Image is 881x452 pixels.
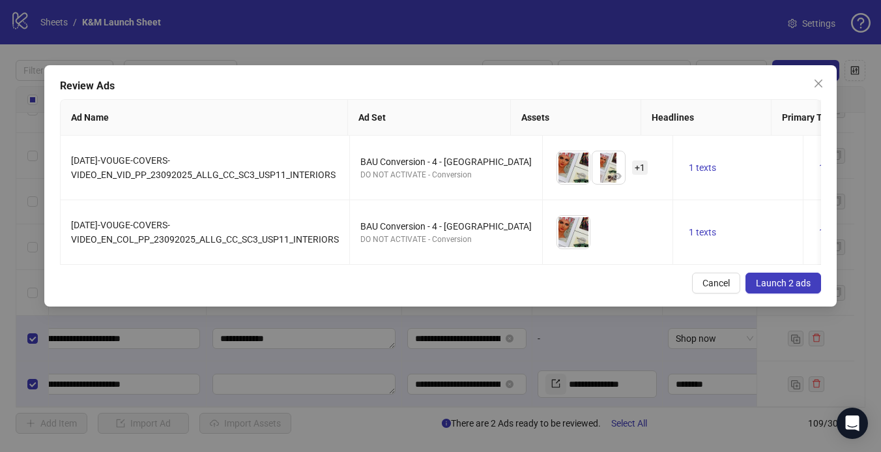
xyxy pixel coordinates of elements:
[360,234,532,246] div: DO NOT ACTIVATE - Conversion
[574,168,590,184] button: Preview
[692,273,740,294] button: Cancel
[511,100,641,136] th: Assets
[745,273,821,294] button: Launch 2 ads
[689,162,716,173] span: 1 texts
[60,78,822,94] div: Review Ads
[557,151,590,184] img: Asset 1
[819,162,846,173] span: 1 texts
[819,227,846,237] span: 1 texts
[577,236,586,245] span: eye
[71,220,339,245] span: [DATE]-VOUGE-COVERS-VIDEO_EN_COL_PP_23092025_ALLG_CC_SC3_USP11_INTERIORS
[574,233,590,249] button: Preview
[756,278,811,288] span: Launch 2 ads
[813,78,824,89] span: close
[632,160,648,175] span: + 1
[613,172,622,181] span: eye
[814,160,852,175] button: 1 texts
[71,155,336,180] span: [DATE]-VOUGE-COVERS-VIDEO_EN_VID_PP_23092025_ALLG_CC_SC3_USP11_INTERIORS
[689,227,716,237] span: 1 texts
[61,100,349,136] th: Ad Name
[592,151,625,184] img: Asset 2
[808,73,829,94] button: Close
[609,168,625,184] button: Preview
[684,224,721,240] button: 1 texts
[577,172,586,181] span: eye
[348,100,511,136] th: Ad Set
[641,100,772,136] th: Headlines
[837,408,868,439] div: Open Intercom Messenger
[360,219,532,234] div: BAU Conversion - 4 - [GEOGRAPHIC_DATA]
[702,278,730,288] span: Cancel
[360,155,532,169] div: BAU Conversion - 4 - [GEOGRAPHIC_DATA]
[814,224,852,240] button: 1 texts
[684,160,721,175] button: 1 texts
[360,169,532,181] div: DO NOT ACTIVATE - Conversion
[557,216,590,249] img: Asset 1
